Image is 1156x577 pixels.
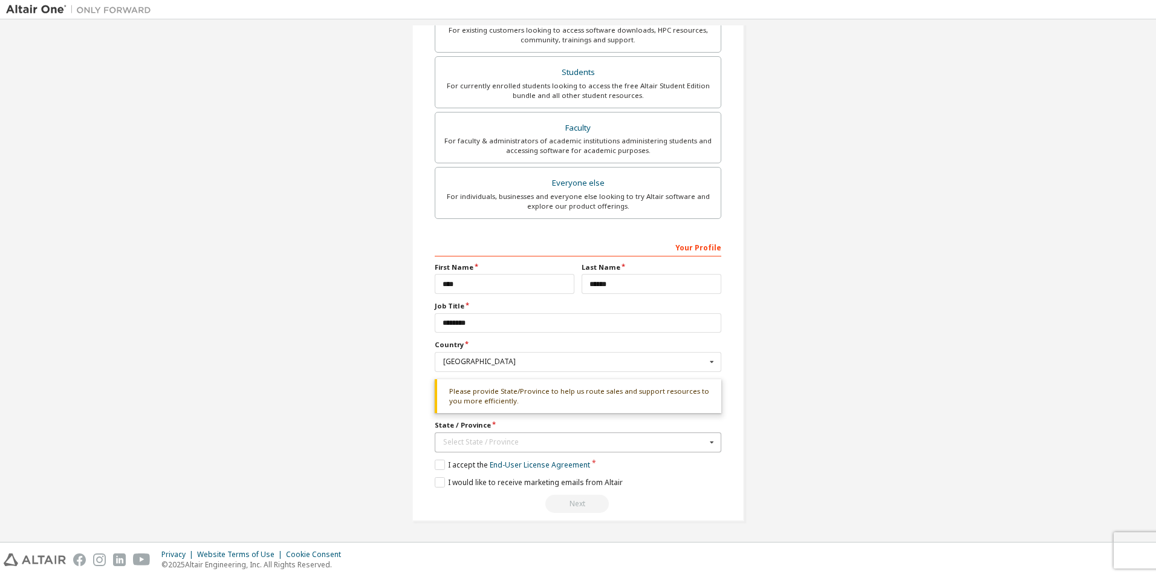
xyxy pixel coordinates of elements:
div: Read and acccept EULA to continue [435,495,721,513]
div: Faculty [443,120,713,137]
label: I accept the [435,460,590,470]
label: I would like to receive marketing emails from Altair [435,477,623,487]
div: For faculty & administrators of academic institutions administering students and accessing softwa... [443,136,713,155]
div: For currently enrolled students looking to access the free Altair Student Edition bundle and all ... [443,81,713,100]
img: Altair One [6,4,157,16]
div: Everyone else [443,175,713,192]
label: First Name [435,262,574,272]
div: For individuals, businesses and everyone else looking to try Altair software and explore our prod... [443,192,713,211]
label: Job Title [435,301,721,311]
div: Cookie Consent [286,550,348,559]
img: altair_logo.svg [4,553,66,566]
img: facebook.svg [73,553,86,566]
div: Privacy [161,550,197,559]
img: linkedin.svg [113,553,126,566]
div: Please provide State/Province to help us route sales and support resources to you more efficiently. [435,379,721,414]
label: State / Province [435,420,721,430]
div: Select State / Province [443,438,706,446]
label: Last Name [582,262,721,272]
div: [GEOGRAPHIC_DATA] [443,358,706,365]
img: youtube.svg [133,553,151,566]
div: For existing customers looking to access software downloads, HPC resources, community, trainings ... [443,25,713,45]
div: Your Profile [435,237,721,256]
div: Students [443,64,713,81]
label: Country [435,340,721,350]
div: Website Terms of Use [197,550,286,559]
a: End-User License Agreement [490,460,590,470]
img: instagram.svg [93,553,106,566]
p: © 2025 Altair Engineering, Inc. All Rights Reserved. [161,559,348,570]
